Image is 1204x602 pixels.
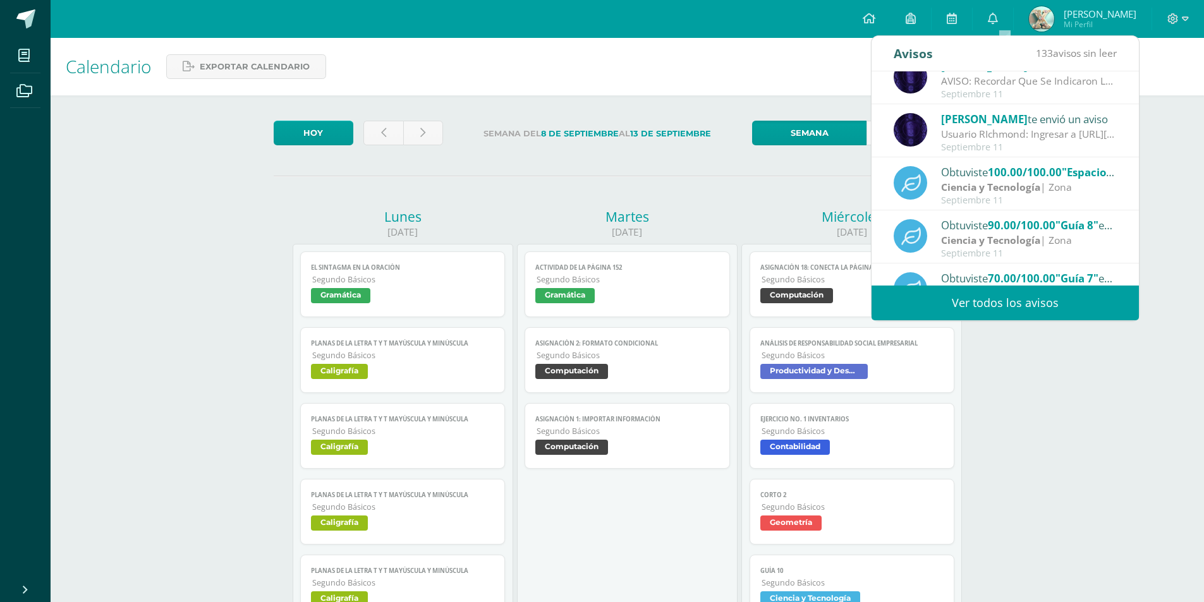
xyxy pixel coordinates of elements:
div: te envió un aviso [941,111,1117,127]
div: | Zona [941,233,1117,248]
span: [PERSON_NAME] [1064,8,1136,20]
div: Septiembre 11 [941,89,1117,100]
div: Usuario RIchmond: Ingresar a https://richmondstudio.global/login Usuario: dianaximena.figueroa.3 ... [941,127,1117,141]
a: Asignación 18: Conecta la Página PrincipalSegundo BásicosComputación [750,251,955,317]
label: Semana del al [453,121,742,147]
span: Productividad y Desarrollo [760,364,868,379]
span: PLANAS DE LA LETRA T y t mayúscula y minúscula [311,339,495,347]
span: Segundo Básicos [312,502,495,512]
a: Actividad de la página 152Segundo BásicosGramática [525,251,730,317]
span: Asignación 1: Importar información [535,415,719,423]
span: Segundo Básicos [762,426,944,436]
span: corto 2 [760,491,944,499]
div: Miércoles [741,208,962,226]
span: Asignación 2: Formato condicional [535,339,719,347]
div: AVISO: Recordar Que Se Indicaron Las Paginas A Estudiar Para La Actividad De Zona. Tomar En Cuent... [941,74,1117,88]
a: PLANAS DE LA LETRA T y t mayúscula y minúsculaSegundo BásicosCaligrafía [300,327,506,393]
span: Computación [535,440,608,455]
div: Avisos [894,36,933,71]
span: Análisis de Responsabilidad Social Empresarial [760,339,944,347]
div: Septiembre 11 [941,142,1117,153]
div: Septiembre 11 [941,195,1117,206]
span: Caligrafía [311,440,368,455]
a: Ver todos los avisos [872,286,1139,320]
a: Asignación 1: Importar informaciónSegundo BásicosComputación [525,403,730,469]
span: Segundo Básicos [312,426,495,436]
span: avisos sin leer [1036,46,1117,60]
span: Segundo Básicos [312,577,495,588]
a: Asignación 2: Formato condicionalSegundo BásicosComputación [525,327,730,393]
span: Segundo Básicos [762,577,944,588]
span: Gramática [311,288,370,303]
span: Actividad de la página 152 [535,263,719,272]
strong: 13 de Septiembre [630,129,711,138]
a: corto 2Segundo BásicosGeometría [750,479,955,545]
span: Caligrafía [311,364,368,379]
span: PLANAS DE LA LETRA T y t mayúscula y minúscula [311,491,495,499]
span: Exportar calendario [200,55,310,78]
span: EJERCICIO NO. 1 Inventarios [760,415,944,423]
strong: Ciencia y Tecnología [941,233,1040,247]
a: Mes [867,121,981,145]
span: 100.00/100.00 [988,165,1062,179]
img: 989c923e013be94029f7e8b51328efc9.png [1029,6,1054,32]
strong: Ciencia y Tecnología [941,180,1040,194]
span: Segundo Básicos [312,350,495,361]
span: Gramática [535,288,595,303]
div: Obtuviste en [941,270,1117,286]
span: Segundo Básicos [762,274,944,285]
div: Obtuviste en [941,217,1117,233]
span: Caligrafía [311,515,368,531]
span: El sintagma en la oración [311,263,495,272]
span: "Espacio experimental" [1062,165,1185,179]
div: [DATE] [741,226,962,239]
span: Contabilidad [760,440,830,455]
div: Lunes [293,208,513,226]
a: Hoy [274,121,353,145]
span: Computación [535,364,608,379]
div: [DATE] [517,226,738,239]
strong: 8 de Septiembre [541,129,619,138]
a: PLANAS DE LA LETRA T y t mayúscula y minúsculaSegundo BásicosCaligrafía [300,403,506,469]
span: Mi Perfil [1064,19,1136,30]
a: Semana [752,121,867,145]
div: Obtuviste en [941,164,1117,180]
img: 31877134f281bf6192abd3481bfb2fdd.png [894,60,927,93]
span: [PERSON_NAME] [941,112,1028,126]
span: Geometría [760,515,822,531]
span: Computación [760,288,833,303]
span: Guía 10 [760,567,944,575]
img: 31877134f281bf6192abd3481bfb2fdd.png [894,113,927,147]
span: 90.00/100.00 [988,218,1055,232]
span: Asignación 18: Conecta la Página Principal [760,263,944,272]
a: EJERCICIO NO. 1 InventariosSegundo BásicosContabilidad [750,403,955,469]
span: Calendario [66,54,151,78]
span: "Guía 8" [1055,218,1098,232]
span: PLANAS DE LA LETRA T y t mayúscula y minúscula [311,415,495,423]
a: PLANAS DE LA LETRA T y t mayúscula y minúsculaSegundo BásicosCaligrafía [300,479,506,545]
span: Segundo Básicos [537,426,719,436]
span: Segundo Básicos [762,502,944,512]
span: 70.00/100.00 [988,271,1055,286]
div: Septiembre 11 [941,248,1117,259]
div: | Zona [941,180,1117,195]
span: "Guía 7" [1055,271,1098,286]
span: Segundo Básicos [537,274,719,285]
a: El sintagma en la oraciónSegundo BásicosGramática [300,251,506,317]
a: Análisis de Responsabilidad Social EmpresarialSegundo BásicosProductividad y Desarrollo [750,327,955,393]
span: Segundo Básicos [312,274,495,285]
span: PLANAS DE LA LETRA T y t mayúscula y minúscula [311,567,495,575]
span: 133 [1036,46,1053,60]
a: Exportar calendario [166,54,326,79]
div: Martes [517,208,738,226]
span: Segundo Básicos [762,350,944,361]
span: Segundo Básicos [537,350,719,361]
div: [DATE] [293,226,513,239]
